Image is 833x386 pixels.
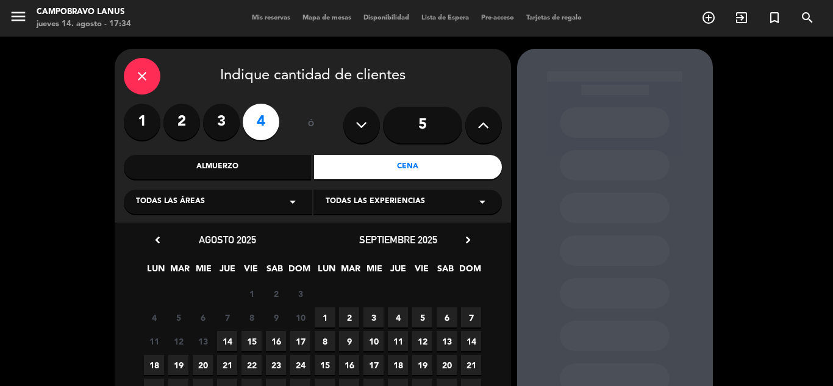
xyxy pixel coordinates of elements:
span: 15 [241,331,262,351]
span: 18 [388,355,408,375]
span: Mis reservas [246,15,296,21]
span: septiembre 2025 [359,234,437,246]
span: Todas las experiencias [326,196,425,208]
span: 9 [339,331,359,351]
span: 21 [217,355,237,375]
span: MAR [340,262,360,282]
span: MAR [170,262,190,282]
span: 7 [217,307,237,327]
i: arrow_drop_down [475,195,490,209]
i: search [800,10,815,25]
span: 12 [412,331,432,351]
span: 1 [315,307,335,327]
span: 9 [266,307,286,327]
span: 16 [339,355,359,375]
span: agosto 2025 [199,234,256,246]
label: 1 [124,104,160,140]
span: JUE [217,262,237,282]
span: 4 [144,307,164,327]
span: LUN [146,262,166,282]
span: LUN [316,262,337,282]
div: Cena [314,155,502,179]
span: 19 [168,355,188,375]
span: SAB [265,262,285,282]
span: 11 [144,331,164,351]
label: 2 [163,104,200,140]
span: 6 [437,307,457,327]
span: 4 [388,307,408,327]
span: 20 [437,355,457,375]
span: 11 [388,331,408,351]
span: 18 [144,355,164,375]
div: Almuerzo [124,155,312,179]
span: 5 [412,307,432,327]
i: turned_in_not [767,10,782,25]
label: 3 [203,104,240,140]
span: 10 [290,307,310,327]
span: 16 [266,331,286,351]
span: 2 [339,307,359,327]
span: 19 [412,355,432,375]
span: 3 [363,307,384,327]
span: 14 [461,331,481,351]
span: Lista de Espera [415,15,475,21]
div: ó [291,104,331,146]
span: 2 [266,284,286,304]
span: SAB [435,262,456,282]
span: 8 [315,331,335,351]
label: 4 [243,104,279,140]
i: chevron_left [151,234,164,246]
span: MIE [193,262,213,282]
span: 12 [168,331,188,351]
div: CAMPOBRAVO Lanus [37,6,131,18]
div: Indique cantidad de clientes [124,58,502,95]
span: 6 [193,307,213,327]
i: chevron_right [462,234,474,246]
span: Mapa de mesas [296,15,357,21]
span: JUE [388,262,408,282]
span: 14 [217,331,237,351]
span: 22 [241,355,262,375]
i: arrow_drop_down [285,195,300,209]
span: 8 [241,307,262,327]
span: Pre-acceso [475,15,520,21]
span: DOM [459,262,479,282]
span: VIE [412,262,432,282]
span: 5 [168,307,188,327]
span: 17 [290,331,310,351]
span: VIE [241,262,261,282]
span: MIE [364,262,384,282]
i: close [135,69,149,84]
span: 21 [461,355,481,375]
i: menu [9,7,27,26]
span: 13 [193,331,213,351]
i: exit_to_app [734,10,749,25]
div: jueves 14. agosto - 17:34 [37,18,131,30]
span: 7 [461,307,481,327]
span: 3 [290,284,310,304]
span: 23 [266,355,286,375]
span: 15 [315,355,335,375]
span: 10 [363,331,384,351]
span: 1 [241,284,262,304]
span: 24 [290,355,310,375]
i: add_circle_outline [701,10,716,25]
span: Todas las áreas [136,196,205,208]
span: Tarjetas de regalo [520,15,588,21]
span: 13 [437,331,457,351]
span: Disponibilidad [357,15,415,21]
span: 20 [193,355,213,375]
span: 17 [363,355,384,375]
span: DOM [288,262,309,282]
button: menu [9,7,27,30]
